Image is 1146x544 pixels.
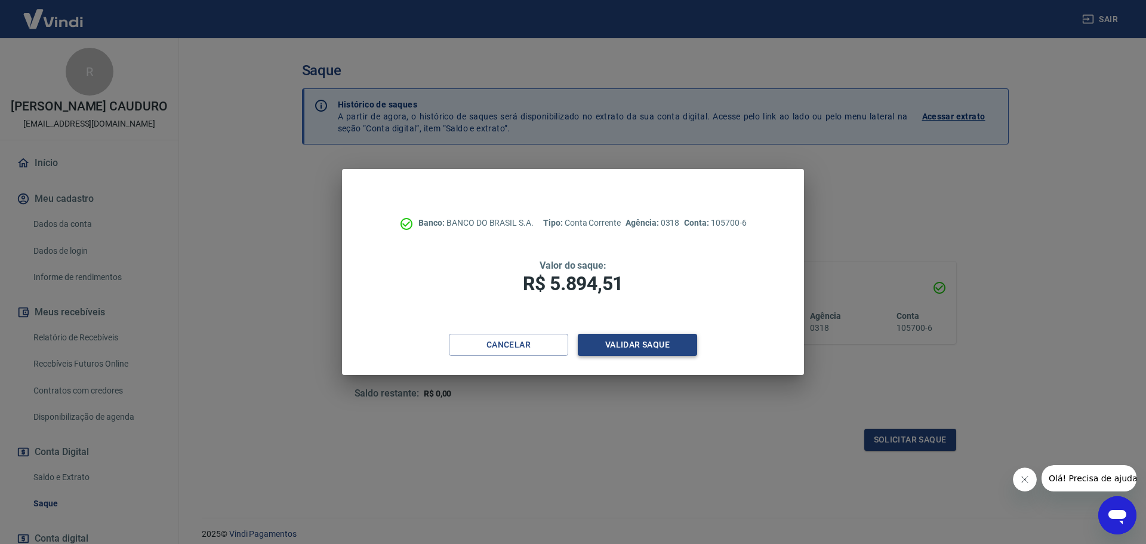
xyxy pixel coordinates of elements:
iframe: Mensagem da empresa [1042,465,1136,491]
iframe: Botão para abrir a janela de mensagens [1098,496,1136,534]
button: Validar saque [578,334,697,356]
span: Conta: [684,218,711,228]
span: Valor do saque: [540,260,606,271]
span: Tipo: [543,218,565,228]
span: Banco: [418,218,446,228]
iframe: Fechar mensagem [1013,468,1037,491]
span: Olá! Precisa de ajuda? [7,8,100,18]
p: BANCO DO BRASIL S.A. [418,217,534,229]
button: Cancelar [449,334,568,356]
p: Conta Corrente [543,217,621,229]
span: R$ 5.894,51 [523,272,623,295]
p: 105700-6 [684,217,746,229]
span: Agência: [626,218,661,228]
p: 0318 [626,217,679,229]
